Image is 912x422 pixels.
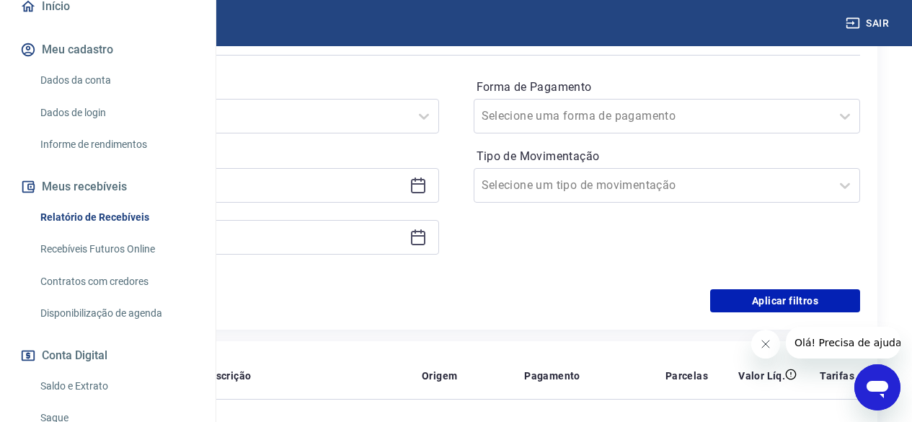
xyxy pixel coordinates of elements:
[17,34,198,66] button: Meu cadastro
[52,145,439,162] p: Período personalizado
[35,98,198,128] a: Dados de login
[35,130,198,159] a: Informe de rendimentos
[477,148,858,165] label: Tipo de Movimentação
[35,66,198,95] a: Dados da conta
[35,203,198,232] a: Relatório de Recebíveis
[9,10,121,22] span: Olá! Precisa de ajuda?
[843,10,895,37] button: Sair
[35,372,198,401] a: Saldo e Extrato
[820,369,854,383] p: Tarifas
[710,289,860,312] button: Aplicar filtros
[55,79,436,96] label: Período
[35,299,198,328] a: Disponibilização de agenda
[64,227,404,248] input: Data final
[203,369,252,383] p: Descrição
[477,79,858,96] label: Forma de Pagamento
[854,364,900,410] iframe: Botão para abrir a janela de mensagens
[17,171,198,203] button: Meus recebíveis
[64,175,404,196] input: Data inicial
[786,327,900,359] iframe: Mensagem da empresa
[17,340,198,372] button: Conta Digital
[738,369,785,383] p: Valor Líq.
[751,330,780,359] iframe: Fechar mensagem
[665,369,708,383] p: Parcelas
[35,267,198,296] a: Contratos com credores
[422,369,457,383] p: Origem
[35,234,198,264] a: Recebíveis Futuros Online
[524,369,580,383] p: Pagamento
